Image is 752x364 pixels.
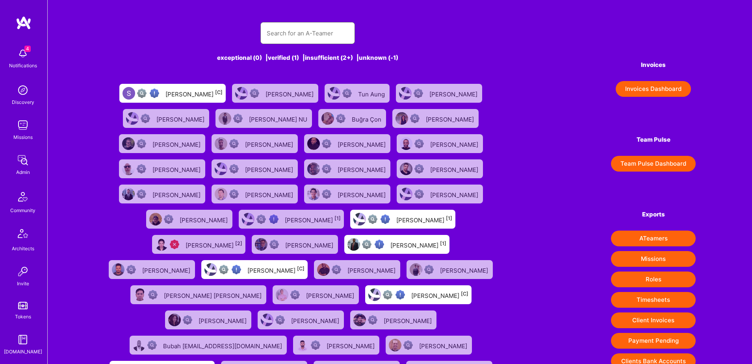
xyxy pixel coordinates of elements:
div: [PERSON_NAME] [429,88,479,98]
div: [PERSON_NAME] [186,239,242,249]
a: User AvatarNot Scrubbed[PERSON_NAME] [PERSON_NAME] [127,282,269,307]
img: High Potential User [375,240,384,249]
a: User AvatarNot ScrubbedBuğra Çon [315,106,389,131]
img: Not fully vetted [256,214,266,224]
img: Not Scrubbed [229,139,239,148]
img: User Avatar [155,238,168,251]
div: [PERSON_NAME] [180,214,229,224]
button: Timesheets [611,292,696,308]
button: Payment Pending [611,333,696,349]
img: Not Scrubbed [403,340,413,350]
img: User Avatar [219,112,231,125]
a: User AvatarNot Scrubbed[PERSON_NAME] [403,257,496,282]
sup: [1] [440,240,446,246]
img: Not fully vetted [368,214,377,224]
sup: [C] [297,266,305,272]
img: High Potential User [232,265,241,274]
a: User AvatarNot Scrubbed[PERSON_NAME] [208,156,301,181]
img: User Avatar [400,163,412,175]
div: [PERSON_NAME] [338,189,387,199]
div: [PERSON_NAME] [347,264,397,275]
div: [PERSON_NAME] [245,139,295,149]
img: admin teamwork [15,152,31,168]
img: Not Scrubbed [414,139,424,148]
img: Not Scrubbed [414,189,424,199]
div: Buğra Çon [352,113,383,124]
div: [PERSON_NAME] [142,264,192,275]
a: User AvatarNot ScrubbedTun Aung [321,81,393,106]
img: User Avatar [149,213,162,225]
a: User AvatarNot Scrubbed[PERSON_NAME] [394,156,486,181]
div: [PERSON_NAME] [285,239,335,249]
img: Community [13,187,32,206]
a: User AvatarNot Scrubbed[PERSON_NAME] [229,81,321,106]
a: User AvatarNot Scrubbed[PERSON_NAME] [347,307,440,333]
div: Tokens [15,312,31,321]
img: guide book [15,332,31,347]
img: discovery [15,82,31,98]
a: User AvatarNot Scrubbed[PERSON_NAME] [394,131,486,156]
img: Not Scrubbed [332,265,341,274]
a: User AvatarNot Scrubbed[PERSON_NAME] [249,232,341,257]
button: Client Invoices [611,312,696,328]
div: [PERSON_NAME] [411,290,468,300]
img: Not fully vetted [219,265,228,274]
a: User AvatarNot fully vettedHigh Potential User[PERSON_NAME][C] [362,282,475,307]
img: User Avatar [368,288,381,301]
img: Not Scrubbed [275,315,285,325]
a: User AvatarNot Scrubbed[PERSON_NAME] [269,282,362,307]
img: High Potential User [269,214,279,224]
img: User Avatar [400,188,412,200]
img: Not Scrubbed [250,89,259,98]
img: Not Scrubbed [126,265,136,274]
img: User Avatar [134,288,146,301]
img: Not Scrubbed [336,114,345,123]
div: [PERSON_NAME] [245,164,295,174]
img: User Avatar [307,163,320,175]
a: User AvatarNot Scrubbed[PERSON_NAME] [382,333,475,358]
h4: Team Pulse [611,136,696,143]
a: User AvatarNot fully vettedHigh Potential User[PERSON_NAME][C] [198,257,311,282]
img: bell [15,46,31,61]
img: Not Scrubbed [342,89,352,98]
img: Not Scrubbed [137,189,146,199]
a: User AvatarNot Scrubbed[PERSON_NAME] [120,106,212,131]
a: User AvatarNot fully vettedHigh Potential User[PERSON_NAME][1] [341,232,453,257]
img: User Avatar [126,112,139,125]
div: Architects [12,244,34,253]
a: User AvatarNot Scrubbed[PERSON_NAME] [393,81,485,106]
a: User AvatarNot Scrubbed[PERSON_NAME] [301,131,394,156]
img: Not fully vetted [362,240,371,249]
img: User Avatar [122,137,135,150]
img: Not Scrubbed [147,340,157,350]
img: User Avatar [328,87,340,100]
img: User Avatar [276,288,288,301]
img: Architects [13,225,32,244]
img: User Avatar [395,112,408,125]
div: Invite [17,279,29,288]
div: Community [10,206,35,214]
h4: Exports [611,211,696,218]
div: [PERSON_NAME] [165,88,223,98]
img: User Avatar [410,263,422,276]
sup: [1] [446,215,452,221]
div: Bubah [EMAIL_ADDRESS][DOMAIN_NAME] [163,340,284,350]
div: Admin [16,168,30,176]
img: Invite [15,264,31,279]
div: [PERSON_NAME] [291,315,341,325]
div: [PERSON_NAME] [396,214,452,224]
img: Not Scrubbed [290,290,300,299]
img: Not Scrubbed [229,164,239,174]
img: User Avatar [215,137,227,150]
img: Not Scrubbed [311,340,320,350]
a: Invoices Dashboard [611,81,696,97]
span: 4 [24,46,31,52]
img: User Avatar [321,112,334,125]
input: Search for an A-Teamer [267,23,349,43]
img: User Avatar [255,238,267,251]
img: User Avatar [307,188,320,200]
img: Not Scrubbed [322,164,331,174]
div: [PERSON_NAME] [245,189,295,199]
button: Team Pulse Dashboard [611,156,696,172]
